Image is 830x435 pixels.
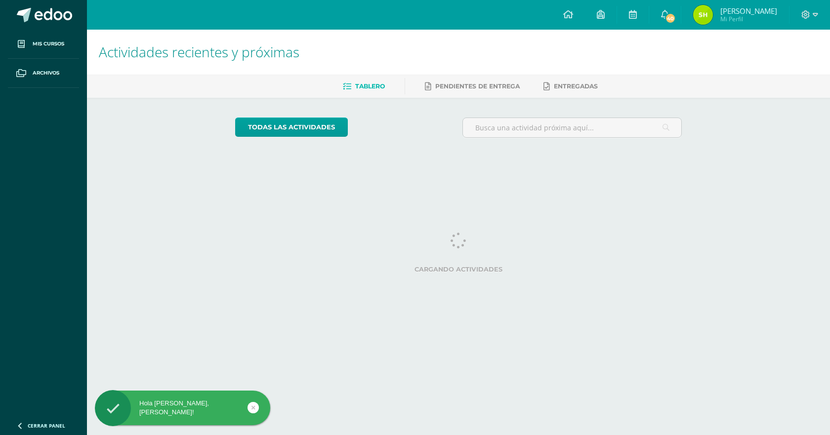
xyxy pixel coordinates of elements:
span: Cerrar panel [28,422,65,429]
a: Entregadas [543,79,598,94]
input: Busca una actividad próxima aquí... [463,118,682,137]
span: Entregadas [554,82,598,90]
span: Mi Perfil [720,15,777,23]
span: Archivos [33,69,59,77]
span: [PERSON_NAME] [720,6,777,16]
span: Actividades recientes y próximas [99,42,299,61]
a: Tablero [343,79,385,94]
a: todas las Actividades [235,118,348,137]
a: Pendientes de entrega [425,79,520,94]
span: Mis cursos [33,40,64,48]
a: Archivos [8,59,79,88]
div: Hola [PERSON_NAME], [PERSON_NAME]! [95,399,270,417]
a: Mis cursos [8,30,79,59]
label: Cargando actividades [235,266,682,273]
span: 40 [665,13,676,24]
span: Pendientes de entrega [435,82,520,90]
span: Tablero [355,82,385,90]
img: ad0004779109eca97d173d3795f173a9.png [693,5,713,25]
